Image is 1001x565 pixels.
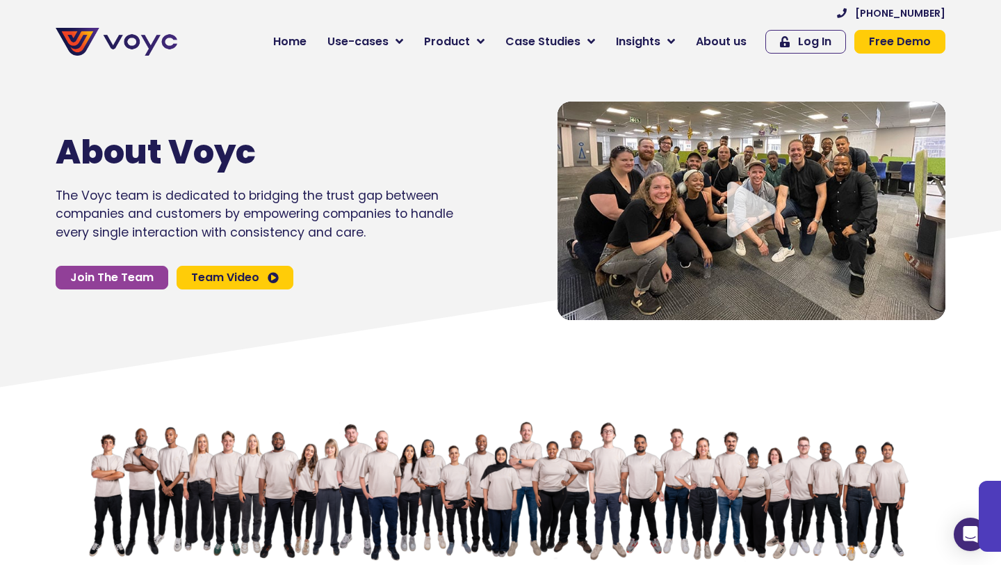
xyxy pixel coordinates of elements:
[414,28,495,56] a: Product
[798,36,831,47] span: Log In
[685,28,757,56] a: About us
[191,272,259,283] span: Team Video
[505,33,580,50] span: Case Studies
[327,33,389,50] span: Use-cases
[495,28,605,56] a: Case Studies
[605,28,685,56] a: Insights
[855,8,945,18] span: [PHONE_NUMBER]
[273,33,307,50] span: Home
[724,182,779,239] div: Video play button
[56,28,177,56] img: voyc-full-logo
[854,30,945,54] a: Free Demo
[696,33,747,50] span: About us
[56,266,168,289] a: Join The Team
[177,266,293,289] a: Team Video
[954,518,987,551] div: Open Intercom Messenger
[765,30,846,54] a: Log In
[317,28,414,56] a: Use-cases
[56,132,412,173] h1: About Voyc
[56,186,453,241] p: The Voyc team is dedicated to bridging the trust gap between companies and customers by empowerin...
[869,36,931,47] span: Free Demo
[424,33,470,50] span: Product
[70,272,154,283] span: Join The Team
[263,28,317,56] a: Home
[616,33,660,50] span: Insights
[837,8,945,18] a: [PHONE_NUMBER]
